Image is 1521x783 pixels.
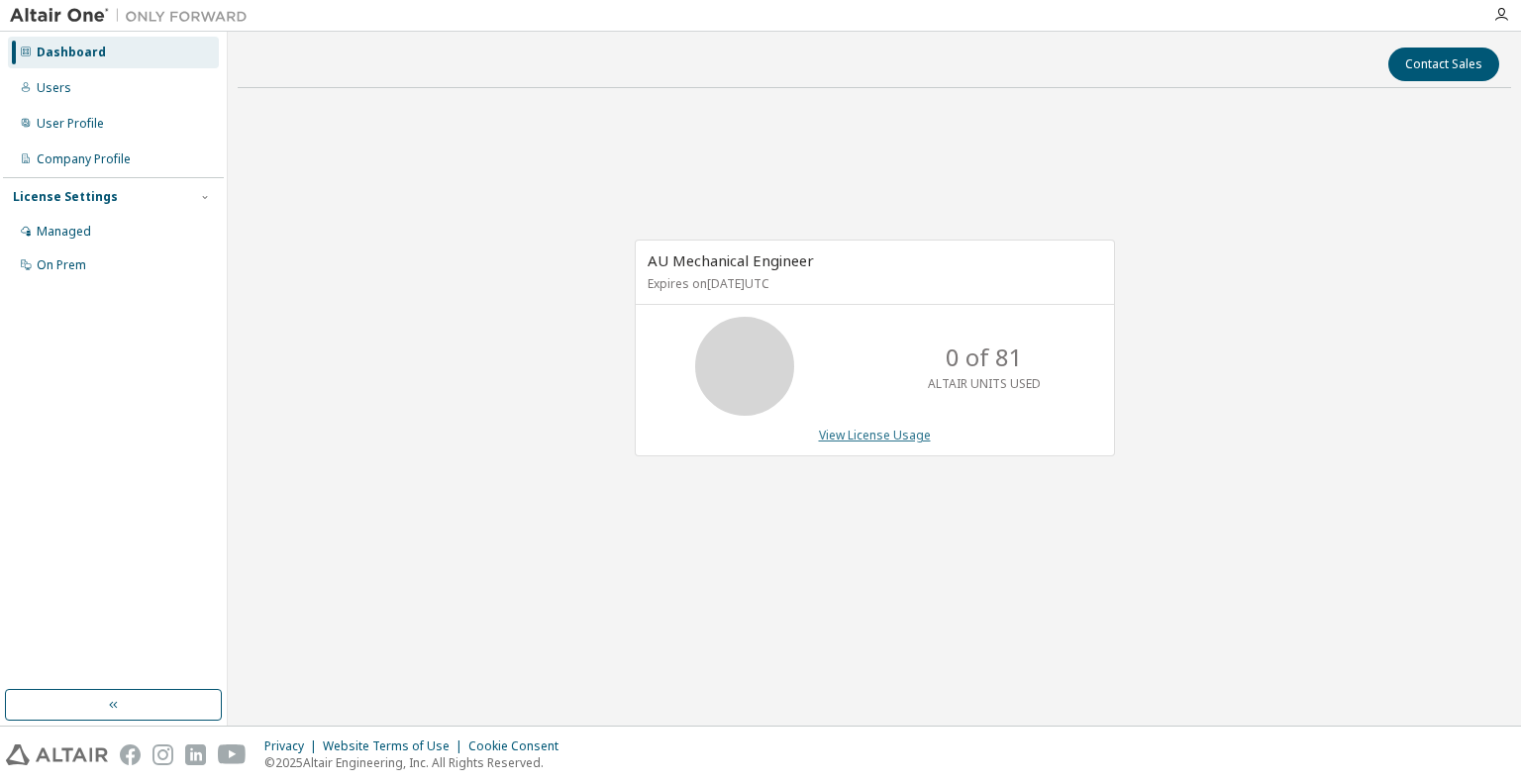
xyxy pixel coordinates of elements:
[264,754,570,771] p: © 2025 Altair Engineering, Inc. All Rights Reserved.
[37,116,104,132] div: User Profile
[928,375,1041,392] p: ALTAIR UNITS USED
[218,744,247,765] img: youtube.svg
[468,738,570,754] div: Cookie Consent
[6,744,108,765] img: altair_logo.svg
[1388,48,1499,81] button: Contact Sales
[37,257,86,273] div: On Prem
[13,189,118,205] div: License Settings
[264,738,323,754] div: Privacy
[37,45,106,60] div: Dashboard
[37,151,131,167] div: Company Profile
[946,341,1023,374] p: 0 of 81
[185,744,206,765] img: linkedin.svg
[120,744,141,765] img: facebook.svg
[10,6,257,26] img: Altair One
[648,275,1097,292] p: Expires on [DATE] UTC
[37,80,71,96] div: Users
[37,224,91,240] div: Managed
[819,427,931,443] a: View License Usage
[648,250,814,270] span: AU Mechanical Engineer
[323,738,468,754] div: Website Terms of Use
[152,744,173,765] img: instagram.svg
